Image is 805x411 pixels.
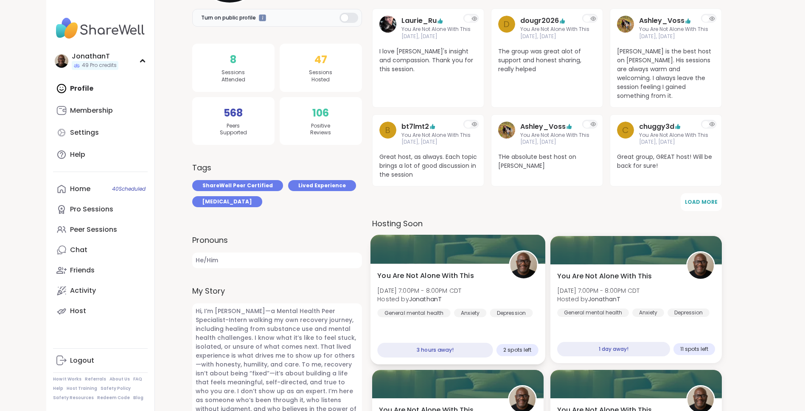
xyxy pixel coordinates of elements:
div: Help [70,150,85,159]
a: Safety Policy [101,386,131,392]
div: Settings [70,128,99,137]
a: Settings [53,122,148,143]
span: He/Him [192,253,362,268]
span: You Are Not Alone With This [557,271,652,281]
img: Ashley_Voss [617,16,634,33]
span: You Are Not Alone With This [377,271,474,281]
span: [DATE], [DATE] [639,139,708,146]
a: FAQ [133,376,142,382]
span: Hosted by [377,295,461,303]
span: 2 spots left [503,347,531,353]
span: You Are Not Alone With This [639,132,708,139]
a: dougr2026 [520,16,559,26]
div: General mental health [557,308,629,317]
span: Load More [685,198,718,205]
span: Sessions Attended [222,69,245,83]
a: Ashley_Voss [639,16,684,26]
div: Anxiety [632,308,664,317]
b: JonathanT [588,295,620,303]
a: chuggy3d [639,122,674,132]
span: Hosted by [557,295,640,303]
span: [DATE], [DATE] [639,33,708,40]
a: Ashley_Voss [520,122,566,132]
img: JonathanT [687,253,714,279]
span: d [503,18,510,31]
img: Ashley_Voss [498,122,515,139]
button: Load More [681,193,722,211]
a: Ashley_Voss [617,16,634,40]
div: Host [70,306,86,316]
h3: Hosting Soon [372,218,722,229]
span: [DATE] 7:00PM - 8:00PM CDT [377,286,461,295]
a: Laurie_Ru [379,16,396,40]
a: Host Training [67,386,97,392]
a: b [379,122,396,146]
a: Laurie_Ru [401,16,437,26]
div: 1 day away! [557,342,670,356]
div: Peer Sessions [70,225,117,234]
span: c [622,124,629,136]
div: Membership [70,106,113,115]
div: General mental health [377,309,450,317]
span: You Are Not Alone With This [520,132,589,139]
img: ShareWell Nav Logo [53,14,148,43]
span: Positive Reviews [310,122,331,137]
span: [DATE], [DATE] [520,139,589,146]
div: Depression [668,308,710,317]
div: Depression [490,309,533,317]
span: 106 [312,106,329,121]
div: 3 hours away! [377,343,493,358]
a: Peer Sessions [53,219,148,240]
a: Pro Sessions [53,199,148,219]
span: Great host, as always. Each topic brings a lot of good discussion in the session [379,153,477,179]
a: Friends [53,260,148,280]
img: JonathanT [510,252,537,278]
a: Blog [133,395,143,401]
span: You Are Not Alone With This [401,132,471,139]
a: d [498,16,515,40]
a: Help [53,386,63,392]
span: Peers Supported [220,122,247,137]
a: Redeem Code [97,395,130,401]
div: Chat [70,245,87,255]
span: Great group, GREAT host! Will be back for sure! [617,153,715,170]
img: Laurie_Ru [379,16,396,33]
span: [DATE], [DATE] [520,33,589,40]
span: The group was great alot of support and honest sharing, really helped [498,47,596,74]
div: Pro Sessions [70,205,113,214]
div: Home [70,184,90,194]
span: Turn on public profile [201,14,256,22]
span: [PERSON_NAME] is the best host on [PERSON_NAME]. His sessions are always warm and welcoming. I al... [617,47,715,100]
div: Activity [70,286,96,295]
span: 8 [230,52,236,67]
a: About Us [109,376,130,382]
span: You Are Not Alone With This [520,26,589,33]
span: 568 [224,106,243,121]
span: [DATE] 7:00PM - 8:00PM CDT [557,286,640,295]
span: Sessions Hosted [309,69,332,83]
span: I love [PERSON_NAME]'s insight and compassion. Thank you for this session. [379,47,477,74]
label: Pronouns [192,234,362,246]
a: Activity [53,280,148,301]
span: Lived Experience [298,182,346,189]
a: Host [53,301,148,321]
a: Membership [53,100,148,121]
a: Logout [53,350,148,371]
span: 49 Pro credits [82,62,117,69]
a: Referrals [85,376,106,382]
label: My Story [192,285,362,297]
span: 40 Scheduled [112,186,146,192]
span: THe absolute best host on [PERSON_NAME] [498,153,596,170]
a: Chat [53,240,148,260]
iframe: Spotlight [259,14,266,22]
a: Help [53,144,148,165]
a: How It Works [53,376,81,382]
span: You Are Not Alone With This [639,26,708,33]
a: Safety Resources [53,395,94,401]
div: Friends [70,266,95,275]
img: JonathanT [55,54,68,68]
span: 11 spots left [680,346,708,353]
a: bt7lmt2 [401,122,429,132]
span: ShareWell Peer Certified [202,182,273,189]
a: Ashley_Voss [498,122,515,146]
